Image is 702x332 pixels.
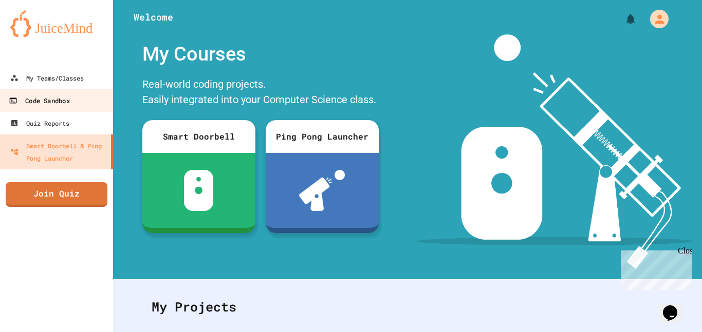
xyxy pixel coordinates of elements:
img: ppl-with-ball.png [299,170,345,211]
div: Code Sandbox [9,94,69,107]
div: Quiz Reports [10,117,69,129]
div: Smart Doorbell [142,120,255,153]
a: Join Quiz [6,182,107,207]
div: Chat with us now!Close [4,4,71,65]
iframe: chat widget [659,291,692,322]
div: My Courses [137,34,384,74]
div: My Notifications [605,10,639,28]
img: sdb-white.svg [184,170,213,211]
div: My Account [639,7,671,31]
img: logo-orange.svg [10,10,103,37]
iframe: chat widget [617,246,692,290]
div: My Projects [141,287,674,327]
img: banner-image-my-projects.png [417,34,692,269]
div: My Teams/Classes [10,72,84,84]
div: Real-world coding projects. Easily integrated into your Computer Science class. [137,74,384,112]
div: Smart Doorbell & Ping Pong Launcher [10,140,107,164]
div: Ping Pong Launcher [266,120,379,153]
